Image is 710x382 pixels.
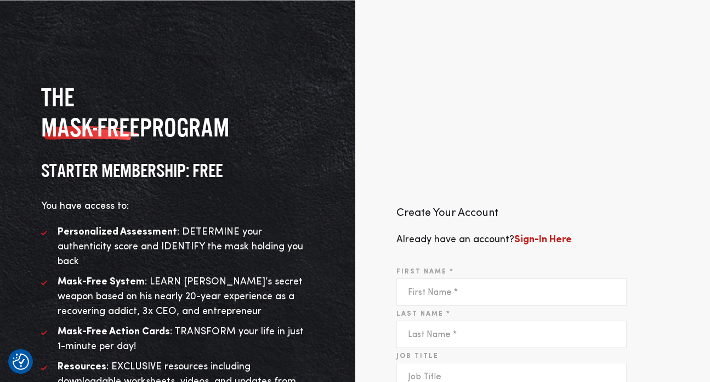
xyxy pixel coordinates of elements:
[41,82,314,142] h2: The program
[396,278,627,306] input: First Name *
[58,277,303,316] span: : LEARN [PERSON_NAME]’s secret weapon based on his nearly 20-year experience as a recovering addi...
[58,327,304,351] span: : TRANSFORM your life in just 1-minute per day!
[396,351,439,361] label: Job Title
[58,227,303,266] span: : DETERMINE your authenticity score and IDENTIFY the mask holding you back
[13,354,29,370] button: Consent Preferences
[514,235,572,244] a: Sign-In Here
[58,362,106,372] strong: Resources
[396,321,627,348] input: Last Name *
[396,208,498,219] span: Create Your Account
[58,277,145,287] strong: Mask-Free System
[13,354,29,370] img: Revisit consent button
[41,112,140,142] span: MASK-FREE
[396,309,451,319] label: Last Name *
[41,159,314,183] h3: STARTER MEMBERSHIP: FREE
[58,227,177,237] strong: Personalized Assessment
[58,327,170,337] strong: Mask-Free Action Cards
[396,235,572,244] span: Already have an account?
[396,267,454,277] label: First Name *
[41,199,314,214] p: You have access to:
